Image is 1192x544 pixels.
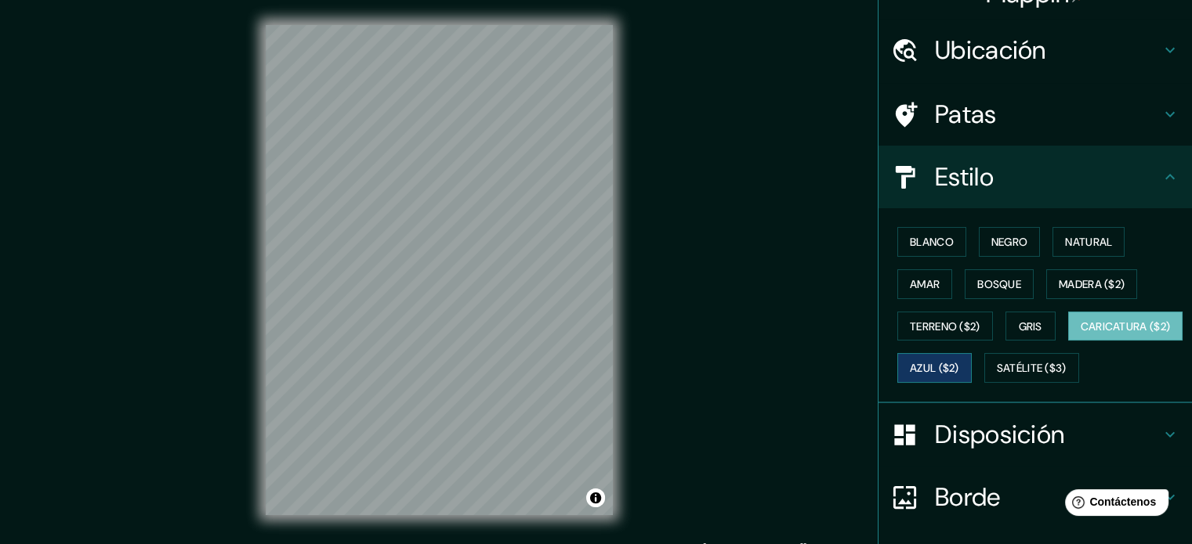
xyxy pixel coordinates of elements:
[897,312,993,341] button: Terreno ($2)
[266,25,613,515] canvas: Mapa
[1005,312,1056,341] button: Gris
[879,466,1192,528] div: Borde
[879,83,1192,146] div: Patas
[879,146,1192,208] div: Estilo
[935,98,997,131] font: Patas
[879,19,1192,81] div: Ubicación
[991,235,1028,249] font: Negro
[1019,319,1042,333] font: Gris
[897,353,972,383] button: Azul ($2)
[979,227,1041,257] button: Negro
[586,488,605,507] button: Activar o desactivar atribución
[935,160,994,193] font: Estilo
[1065,235,1112,249] font: Natural
[910,277,940,291] font: Amar
[935,34,1046,67] font: Ubicación
[910,362,959,376] font: Azul ($2)
[879,403,1192,466] div: Disposición
[1081,319,1171,333] font: Caricatura ($2)
[1046,269,1137,299] button: Madera ($2)
[1053,483,1175,527] iframe: Lanzador de widgets de ayuda
[965,269,1034,299] button: Bosque
[1059,277,1125,291] font: Madera ($2)
[935,481,1001,513] font: Borde
[984,353,1079,383] button: Satélite ($3)
[977,277,1021,291] font: Bosque
[910,235,954,249] font: Blanco
[897,227,966,257] button: Blanco
[935,418,1064,451] font: Disposición
[1053,227,1125,257] button: Natural
[1068,312,1183,341] button: Caricatura ($2)
[997,362,1067,376] font: Satélite ($3)
[910,319,980,333] font: Terreno ($2)
[897,269,952,299] button: Amar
